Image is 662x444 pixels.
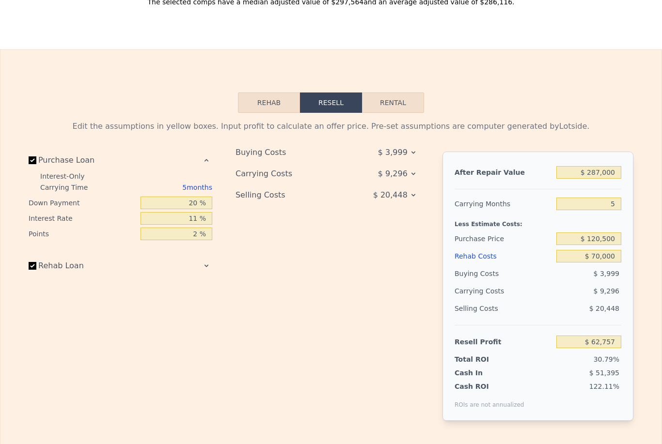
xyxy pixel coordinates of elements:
div: Buying Costs [455,265,552,282]
span: $ 3,999 [378,144,408,161]
div: Carrying Costs [236,165,344,183]
div: Selling Costs [236,186,344,204]
span: $ 51,395 [589,369,619,377]
div: Carrying Costs [455,282,515,300]
div: Rehab Costs [455,247,552,265]
button: Rental [362,92,424,113]
div: Selling Costs [455,300,552,317]
input: Rehab Loan [29,262,36,270]
div: After Repair Value [455,164,552,181]
div: Carrying Time [40,180,103,195]
div: Total ROI [455,354,515,364]
div: Carrying Months [455,195,552,213]
div: Purchase Price [455,230,552,247]
div: Down Payment [29,195,137,211]
span: $ 9,296 [378,165,408,183]
span: 122.11% [589,383,619,390]
input: Purchase Loan [29,156,36,164]
label: Purchase Loan [29,152,137,169]
div: Less Estimate Costs: [455,213,621,230]
span: $ 3,999 [594,270,619,277]
div: Cash ROI [455,382,524,391]
div: Resell Profit [455,333,552,351]
div: Interest-Only [40,173,143,180]
div: Interest Rate [29,211,137,226]
label: Rehab Loan [29,257,137,275]
button: Rehab [238,92,300,113]
span: $ 20,448 [589,305,619,312]
div: Points [29,226,137,242]
div: ROIs are not annualized [455,391,524,409]
div: Edit the assumptions in yellow boxes. Input profit to calculate an offer price. Pre-set assumptio... [29,121,633,132]
div: Buying Costs [236,144,344,161]
span: 30.79% [594,355,619,363]
button: Resell [300,92,362,113]
div: Cash In [455,368,515,378]
span: $ 20,448 [373,186,408,204]
div: 5 months [107,180,212,195]
span: $ 9,296 [594,287,619,295]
